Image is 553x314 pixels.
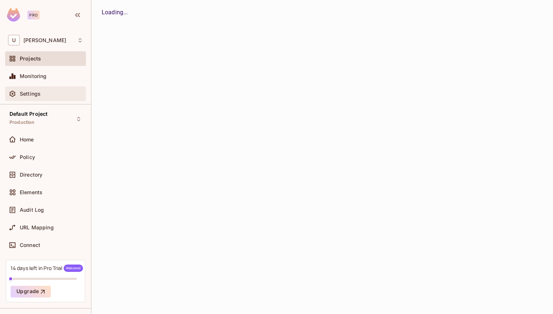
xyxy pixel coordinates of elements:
[11,265,83,272] div: 14 days left in Pro Trial
[20,73,47,79] span: Monitoring
[20,56,41,62] span: Projects
[20,91,41,97] span: Settings
[23,37,66,43] span: Workspace: UMAR
[20,207,44,213] span: Audit Log
[20,242,40,248] span: Connect
[20,137,34,143] span: Home
[8,35,20,45] span: U
[11,286,51,298] button: Upgrade
[20,172,42,178] span: Directory
[10,119,35,125] span: Production
[20,225,54,230] span: URL Mapping
[102,8,543,17] div: Loading...
[20,189,42,195] span: Elements
[7,8,20,22] img: SReyMgAAAABJRU5ErkJggg==
[20,154,35,160] span: Policy
[27,11,39,19] div: Pro
[64,265,83,272] span: Welcome!
[10,111,48,117] span: Default Project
